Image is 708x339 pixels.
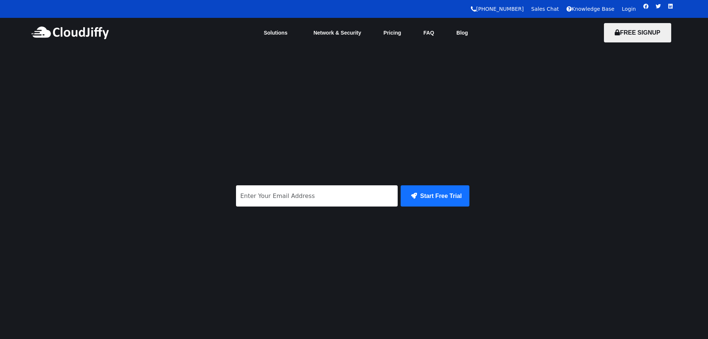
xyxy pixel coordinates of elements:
[604,29,671,36] a: FREE SIGNUP
[401,185,469,207] button: Start Free Trial
[412,25,445,41] a: FAQ
[622,6,636,12] a: Login
[302,25,372,41] a: Network & Security
[471,6,524,12] a: [PHONE_NUMBER]
[604,23,671,42] button: FREE SIGNUP
[372,25,412,41] a: Pricing
[531,6,559,12] a: Sales Chat
[253,25,303,41] a: Solutions
[236,185,398,207] input: Enter Your Email Address
[566,6,615,12] a: Knowledge Base
[445,25,479,41] a: Blog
